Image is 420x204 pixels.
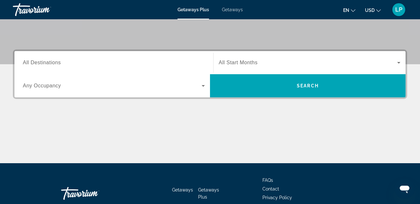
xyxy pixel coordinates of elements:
a: Getaways [172,187,193,192]
button: Change language [343,5,355,15]
span: Any Occupancy [23,83,61,88]
a: Privacy Policy [262,195,292,200]
span: LP [395,6,402,13]
a: Getaways Plus [178,7,209,12]
a: Getaways [222,7,243,12]
a: Getaways Plus [198,187,219,200]
span: USD [365,8,375,13]
a: FAQs [262,178,273,183]
button: Change currency [365,5,381,15]
a: Travorium [61,184,125,203]
span: All Destinations [23,60,61,65]
a: Travorium [13,1,77,18]
span: Search [297,83,319,88]
iframe: Button to launch messaging window [394,178,415,199]
button: Search [210,74,406,97]
span: All Start Months [219,60,258,65]
span: en [343,8,349,13]
div: Search widget [14,51,406,97]
button: User Menu [390,3,407,16]
a: Contact [262,186,279,191]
